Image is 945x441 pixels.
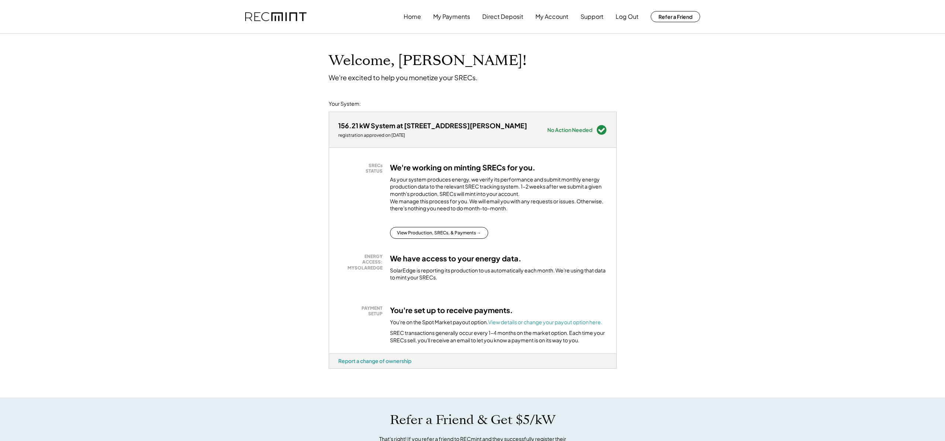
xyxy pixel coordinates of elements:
button: My Account [535,9,568,24]
h1: Welcome, [PERSON_NAME]! [329,52,527,69]
h3: We're working on minting SRECs for you. [390,163,535,172]
button: Refer a Friend [651,11,700,22]
div: ENERGY ACCESS: MYSOLAREDGE [342,254,383,271]
div: dsf2jzeo - MD 1.5x (BT) [329,369,352,372]
div: PAYMENT SETUP [342,305,383,317]
div: SRECs STATUS [342,163,383,174]
button: Home [404,9,421,24]
div: Your System: [329,100,361,108]
div: SolarEdge is reporting its production to us automatically each month. We're using that data to mi... [390,267,607,281]
div: SREC transactions generally occur every 1-4 months on the market option. Each time your SRECs sel... [390,329,607,344]
div: You're on the Spot Market payout option. [390,319,602,326]
img: recmint-logotype%403x.png [245,12,307,21]
button: View Production, SRECs, & Payments → [390,227,488,239]
h1: Refer a Friend & Get $5/kW [390,412,555,428]
button: Log Out [616,9,638,24]
div: As your system produces energy, we verify its performance and submit monthly energy production da... [390,176,607,216]
div: We're excited to help you monetize your SRECs. [329,73,477,82]
button: My Payments [433,9,470,24]
h3: You're set up to receive payments. [390,305,513,315]
div: 156.21 kW System at [STREET_ADDRESS][PERSON_NAME] [338,121,527,130]
div: No Action Needed [547,127,592,132]
button: Support [581,9,603,24]
button: Direct Deposit [482,9,523,24]
div: registration approved on [DATE] [338,132,527,138]
a: View details or change your payout option here. [488,319,602,325]
h3: We have access to your energy data. [390,254,521,263]
div: Report a change of ownership [338,357,411,364]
